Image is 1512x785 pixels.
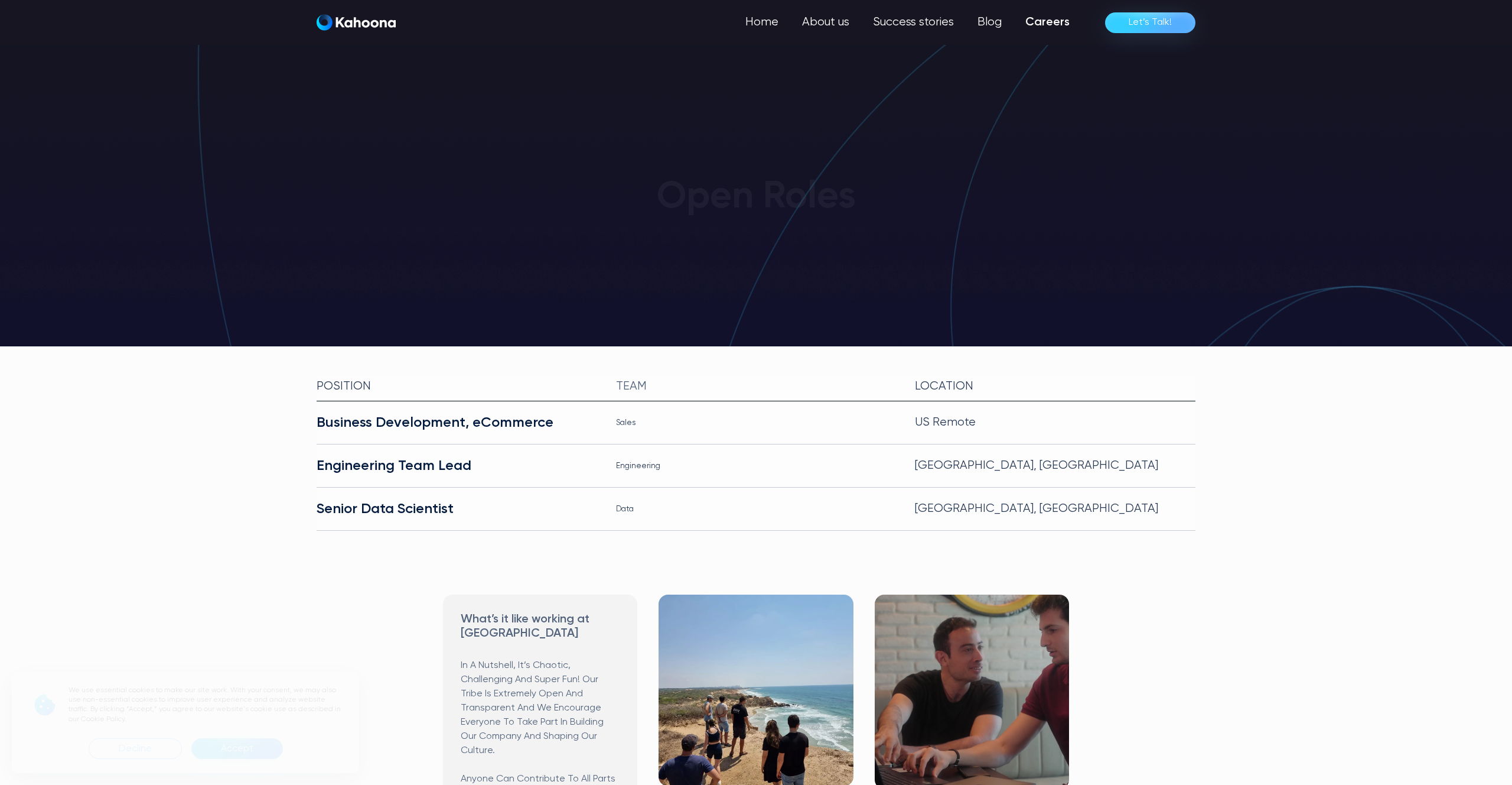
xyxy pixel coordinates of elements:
[317,377,597,396] div: Position
[317,413,597,432] div: Business Development, eCommerce
[1105,12,1195,33] a: Let’s Talk!
[317,488,1195,531] a: Senior Data ScientistData[GEOGRAPHIC_DATA], [GEOGRAPHIC_DATA]
[317,401,1195,445] a: Business Development, eCommerceSalesUS Remote
[861,11,966,34] a: Success stories
[1014,11,1081,34] a: Careers
[1129,13,1172,32] div: Let’s Talk!
[317,14,396,31] a: home
[317,14,396,31] img: Kahoona logo white
[317,445,1195,488] a: Engineering Team LeadEngineering[GEOGRAPHIC_DATA], [GEOGRAPHIC_DATA]
[616,413,897,432] div: Sales
[317,499,597,518] div: Senior Data Scientist
[317,456,597,475] div: Engineering Team Lead
[616,377,897,396] div: team
[616,499,897,518] div: Data
[461,612,620,641] h3: What’s it like working at [GEOGRAPHIC_DATA]
[915,413,1195,432] div: US Remote
[915,456,1195,475] div: [GEOGRAPHIC_DATA], [GEOGRAPHIC_DATA]
[734,11,790,34] a: Home
[616,456,897,475] div: Engineering
[915,499,1195,518] div: [GEOGRAPHIC_DATA], [GEOGRAPHIC_DATA]
[69,686,345,724] p: We use essential cookies to make our site work. With your consent, we may also use non-essential ...
[191,738,283,759] div: Accept
[790,11,861,34] a: About us
[119,739,152,758] div: Decline
[221,739,253,758] div: Accept
[915,377,1195,396] div: Location
[89,738,182,759] div: Decline
[966,11,1014,34] a: Blog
